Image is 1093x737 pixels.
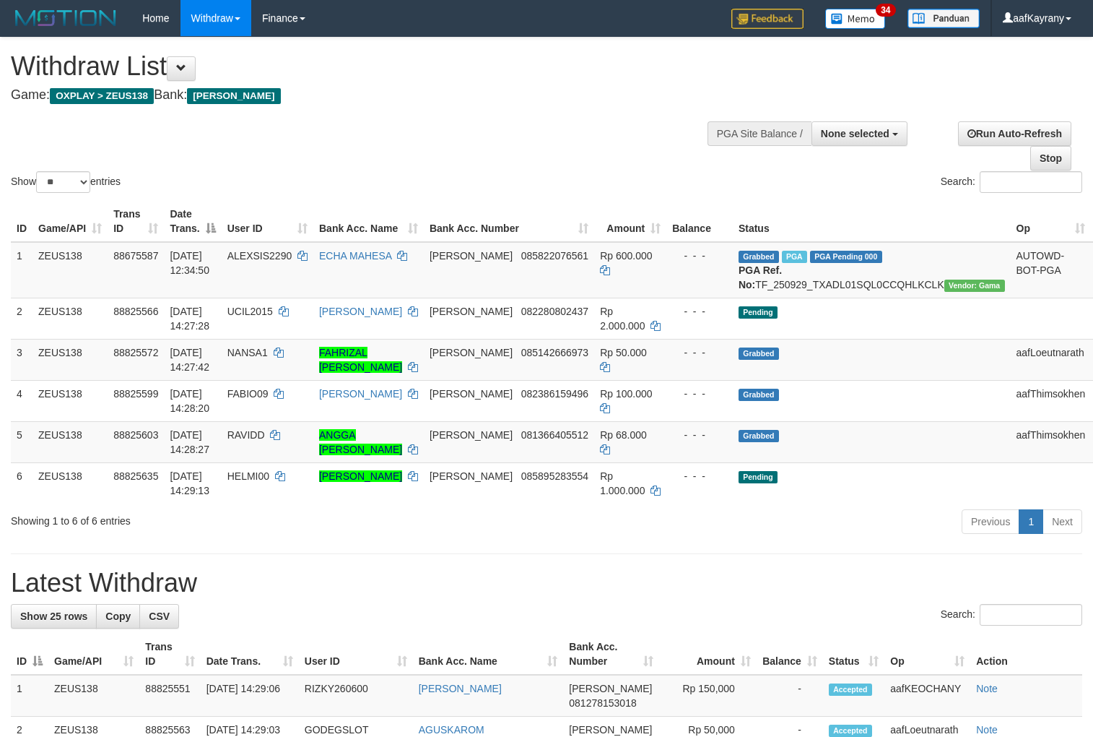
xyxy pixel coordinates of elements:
[976,724,998,736] a: Note
[108,201,164,242] th: Trans ID: activate to sort column ascending
[1011,242,1092,298] td: AUTOWD-BOT-PGA
[113,250,158,262] span: 88675587
[980,604,1082,626] input: Search:
[227,470,269,482] span: HELMI00
[739,306,778,319] span: Pending
[11,508,445,528] div: Showing 1 to 6 of 6 entries
[170,429,209,455] span: [DATE] 14:28:27
[962,509,1019,534] a: Previous
[521,388,588,400] span: Copy 082386159496 to clipboard
[733,242,1011,298] td: TF_250929_TXADL01SQL0CCQHLKCLK
[11,675,48,717] td: 1
[884,634,970,675] th: Op: activate to sort column ascending
[707,121,811,146] div: PGA Site Balance /
[201,634,299,675] th: Date Trans.: activate to sort column ascending
[11,201,32,242] th: ID
[672,387,727,401] div: - - -
[829,684,872,696] span: Accepted
[187,88,280,104] span: [PERSON_NAME]
[313,201,424,242] th: Bank Acc. Name: activate to sort column ascending
[113,429,158,441] span: 88825603
[149,611,170,622] span: CSV
[113,347,158,358] span: 88825572
[600,347,647,358] span: Rp 50.000
[227,429,265,441] span: RAVIDD
[739,251,779,263] span: Grabbed
[757,675,823,717] td: -
[825,9,886,29] img: Button%20Memo.svg
[594,201,666,242] th: Amount: activate to sort column ascending
[521,306,588,317] span: Copy 082280802437 to clipboard
[823,634,884,675] th: Status: activate to sort column ascending
[1019,509,1043,534] a: 1
[739,430,779,442] span: Grabbed
[139,634,200,675] th: Trans ID: activate to sort column ascending
[424,201,594,242] th: Bank Acc. Number: activate to sort column ascending
[11,339,32,380] td: 3
[659,675,757,717] td: Rp 150,000
[958,121,1071,146] a: Run Auto-Refresh
[941,171,1082,193] label: Search:
[32,242,108,298] td: ZEUS138
[521,429,588,441] span: Copy 081366405512 to clipboard
[299,634,413,675] th: User ID: activate to sort column ascending
[36,171,90,193] select: Showentries
[1011,421,1092,462] td: aafThimsokhen
[1030,146,1071,171] a: Stop
[941,604,1082,626] label: Search:
[299,675,413,717] td: RIZKY260600
[113,470,158,482] span: 88825635
[11,242,32,298] td: 1
[521,250,588,262] span: Copy 085822076561 to clipboard
[319,347,402,373] a: FAHRIZAL [PERSON_NAME]
[11,171,121,193] label: Show entries
[419,724,484,736] a: AGUSKAROM
[222,201,313,242] th: User ID: activate to sort column ascending
[672,428,727,442] div: - - -
[50,88,154,104] span: OXPLAY > ZEUS138
[32,380,108,421] td: ZEUS138
[11,634,48,675] th: ID: activate to sort column descending
[139,604,179,629] a: CSV
[11,380,32,421] td: 4
[876,4,895,17] span: 34
[11,569,1082,598] h1: Latest Withdraw
[11,7,121,29] img: MOTION_logo.png
[739,471,778,483] span: Pending
[170,388,209,414] span: [DATE] 14:28:20
[944,280,1005,292] span: Vendor URL: https://trx31.1velocity.biz
[659,634,757,675] th: Amount: activate to sort column ascending
[600,306,645,332] span: Rp 2.000.000
[563,634,659,675] th: Bank Acc. Number: activate to sort column ascending
[739,264,782,290] b: PGA Ref. No:
[672,304,727,319] div: - - -
[227,250,292,262] span: ALEXSIS2290
[739,348,779,360] span: Grabbed
[810,251,882,263] span: PGA Pending
[1011,201,1092,242] th: Op: activate to sort column ascending
[11,421,32,462] td: 5
[32,298,108,339] td: ZEUS138
[413,634,564,675] th: Bank Acc. Name: activate to sort column ascending
[600,470,645,496] span: Rp 1.000.000
[1042,509,1082,534] a: Next
[521,347,588,358] span: Copy 085142666973 to clipboard
[170,306,209,332] span: [DATE] 14:27:28
[600,250,652,262] span: Rp 600.000
[1011,380,1092,421] td: aafThimsokhen
[782,251,807,263] span: Marked by aafpengsreynich
[105,611,131,622] span: Copy
[521,470,588,482] span: Copy 085895283554 to clipboard
[11,88,714,103] h4: Game: Bank:
[170,470,209,496] span: [DATE] 14:29:13
[821,128,889,139] span: None selected
[672,469,727,483] div: - - -
[319,470,402,482] a: [PERSON_NAME]
[569,683,652,694] span: [PERSON_NAME]
[227,347,268,358] span: NANSA1
[733,201,1011,242] th: Status
[11,298,32,339] td: 2
[227,306,273,317] span: UCIL2015
[430,306,513,317] span: [PERSON_NAME]
[48,675,139,717] td: ZEUS138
